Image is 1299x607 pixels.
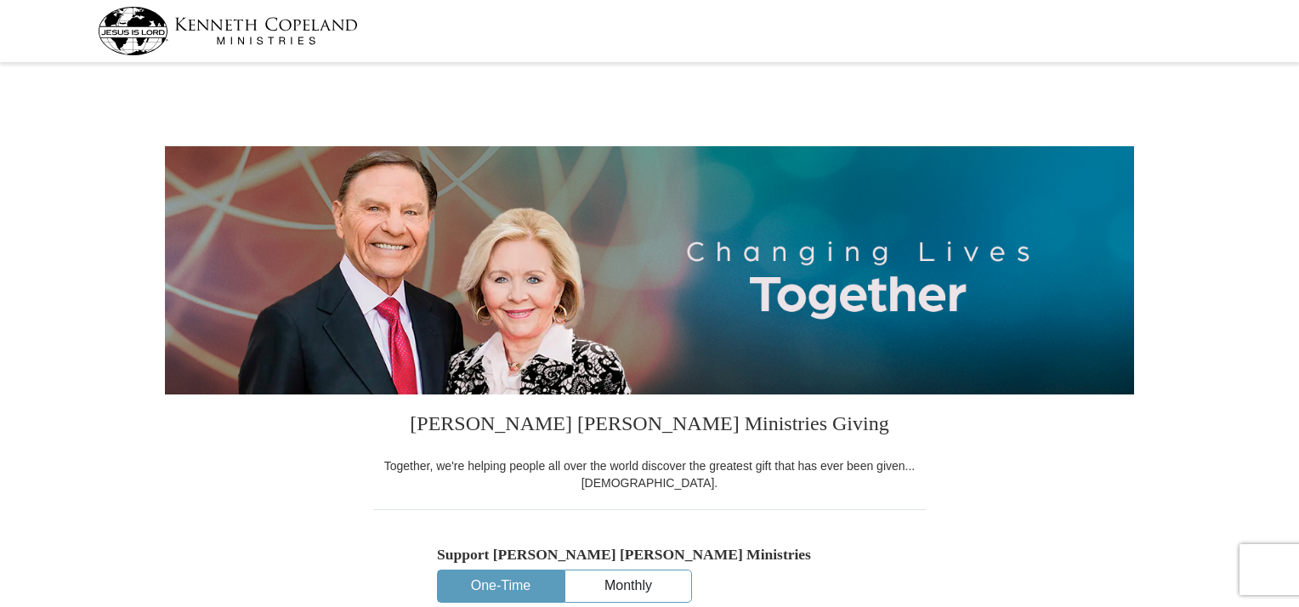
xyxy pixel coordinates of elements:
[565,570,691,602] button: Monthly
[98,7,358,55] img: kcm-header-logo.svg
[437,546,862,564] h5: Support [PERSON_NAME] [PERSON_NAME] Ministries
[373,394,926,457] h3: [PERSON_NAME] [PERSON_NAME] Ministries Giving
[373,457,926,491] div: Together, we're helping people all over the world discover the greatest gift that has ever been g...
[438,570,564,602] button: One-Time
